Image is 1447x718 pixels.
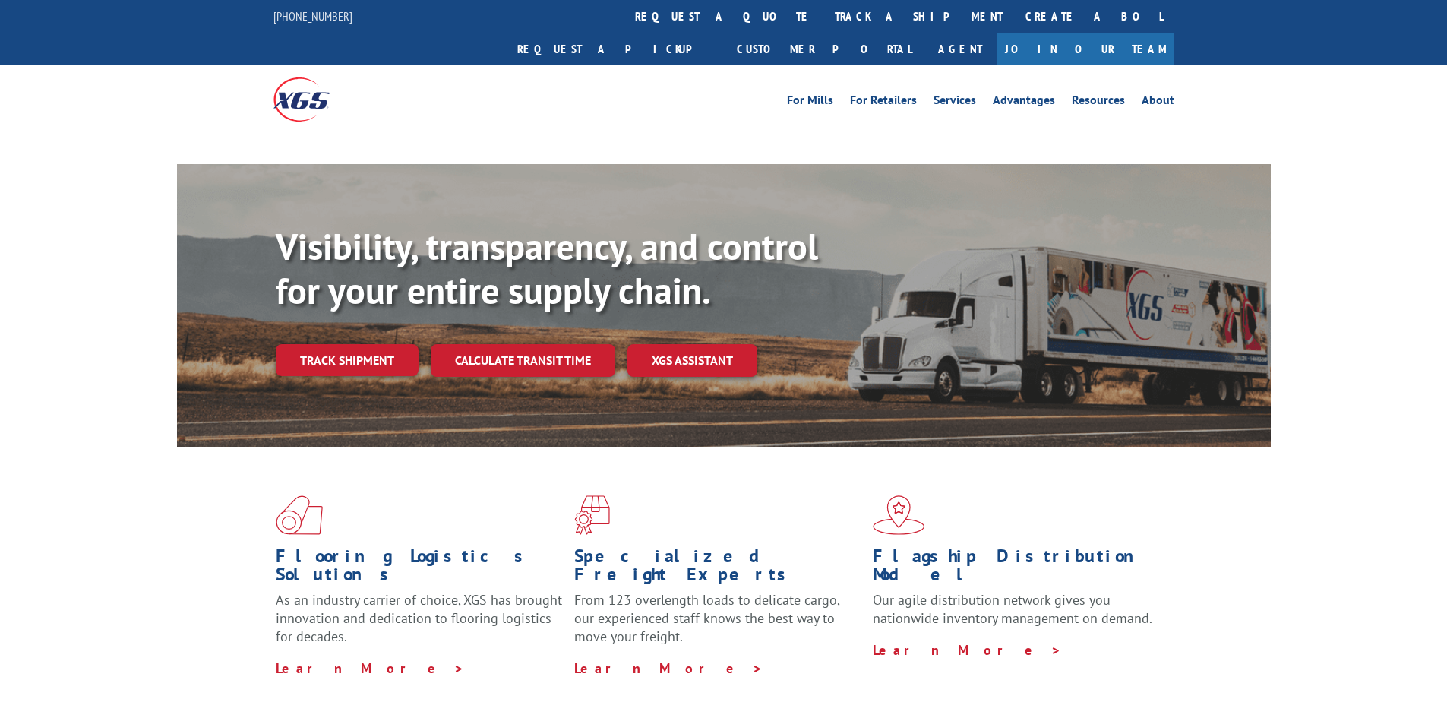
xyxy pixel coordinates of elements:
a: Learn More > [873,641,1062,659]
img: xgs-icon-focused-on-flooring-red [574,495,610,535]
a: Request a pickup [506,33,725,65]
a: For Mills [787,94,833,111]
h1: Specialized Freight Experts [574,547,861,591]
a: Join Our Team [997,33,1174,65]
img: xgs-icon-total-supply-chain-intelligence-red [276,495,323,535]
a: Services [934,94,976,111]
b: Visibility, transparency, and control for your entire supply chain. [276,223,818,314]
a: Agent [923,33,997,65]
a: [PHONE_NUMBER] [273,8,352,24]
a: Learn More > [574,659,763,677]
a: Learn More > [276,659,465,677]
span: As an industry carrier of choice, XGS has brought innovation and dedication to flooring logistics... [276,591,562,645]
a: XGS ASSISTANT [627,344,757,377]
a: Track shipment [276,344,419,376]
a: Resources [1072,94,1125,111]
img: xgs-icon-flagship-distribution-model-red [873,495,925,535]
span: Our agile distribution network gives you nationwide inventory management on demand. [873,591,1152,627]
a: Advantages [993,94,1055,111]
a: About [1142,94,1174,111]
h1: Flooring Logistics Solutions [276,547,563,591]
a: For Retailers [850,94,917,111]
p: From 123 overlength loads to delicate cargo, our experienced staff knows the best way to move you... [574,591,861,659]
h1: Flagship Distribution Model [873,547,1160,591]
a: Calculate transit time [431,344,615,377]
a: Customer Portal [725,33,923,65]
